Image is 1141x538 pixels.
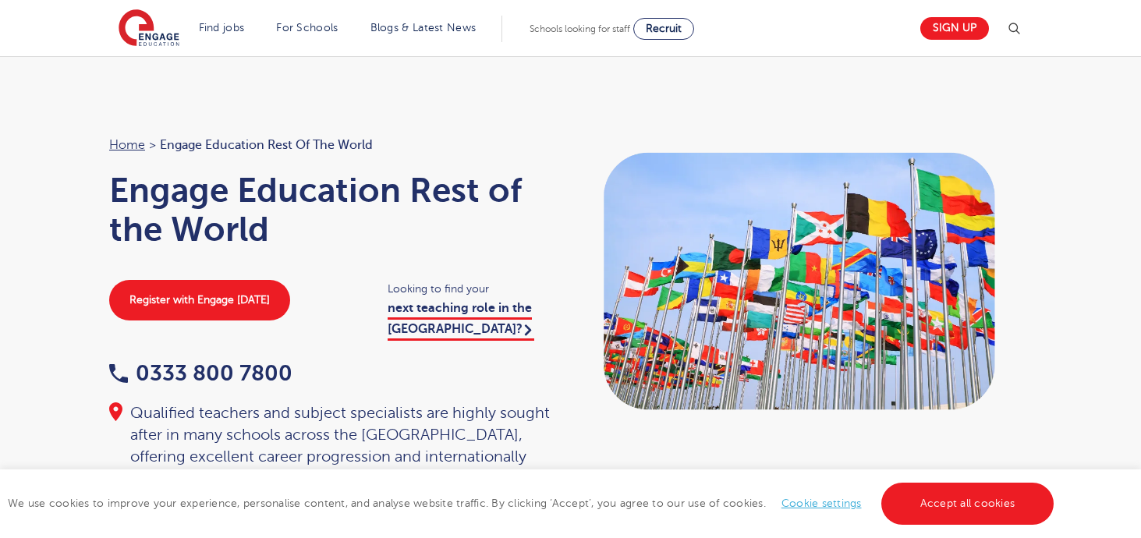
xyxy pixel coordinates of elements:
[199,22,245,34] a: Find jobs
[276,22,338,34] a: For Schools
[109,171,555,249] h1: Engage Education Rest of the World
[119,9,179,48] img: Engage Education
[109,361,292,385] a: 0333 800 7800
[109,135,555,155] nav: breadcrumb
[109,402,555,490] div: Qualified teachers and subject specialists are highly sought after in many schools across the [GE...
[388,280,555,298] span: Looking to find your
[388,301,534,340] a: next teaching role in the [GEOGRAPHIC_DATA]?
[370,22,477,34] a: Blogs & Latest News
[781,497,862,509] a: Cookie settings
[109,138,145,152] a: Home
[109,280,290,320] a: Register with Engage [DATE]
[881,483,1054,525] a: Accept all cookies
[920,17,989,40] a: Sign up
[530,23,630,34] span: Schools looking for staff
[8,497,1058,509] span: We use cookies to improve your experience, personalise content, and analyse website traffic. By c...
[646,23,682,34] span: Recruit
[633,18,694,40] a: Recruit
[160,135,373,155] span: Engage Education Rest of the World
[149,138,156,152] span: >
